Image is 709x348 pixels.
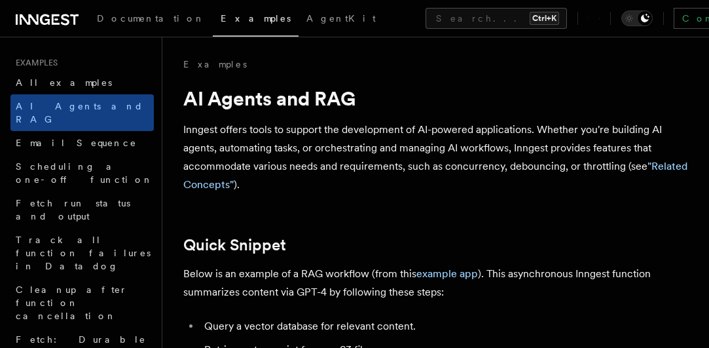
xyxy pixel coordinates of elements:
[221,13,291,24] span: Examples
[16,138,137,148] span: Email Sequence
[16,161,153,185] span: Scheduling a one-off function
[183,87,688,110] h1: AI Agents and RAG
[10,228,154,278] a: Track all function failures in Datadog
[16,77,112,88] span: All examples
[97,13,205,24] span: Documentation
[16,284,128,321] span: Cleanup after function cancellation
[16,101,143,125] span: AI Agents and RAG
[213,4,299,37] a: Examples
[16,198,130,222] span: Fetch run status and output
[89,4,213,35] a: Documentation
[299,4,384,35] a: AgentKit
[10,131,154,155] a: Email Sequence
[10,58,58,68] span: Examples
[10,71,154,94] a: All examples
[10,278,154,328] a: Cleanup after function cancellation
[530,12,559,25] kbd: Ctrl+K
[183,265,688,301] p: Below is an example of a RAG workflow (from this ). This asynchronous Inngest function summarizes...
[10,155,154,191] a: Scheduling a one-off function
[621,10,653,26] button: Toggle dark mode
[10,94,154,131] a: AI Agents and RAG
[183,58,247,71] a: Examples
[416,267,478,280] a: example app
[426,8,567,29] button: Search...Ctrl+K
[183,236,286,254] a: Quick Snippet
[16,235,151,271] span: Track all function failures in Datadog
[200,317,688,336] li: Query a vector database for relevant content.
[10,191,154,228] a: Fetch run status and output
[183,121,688,194] p: Inngest offers tools to support the development of AI-powered applications. Whether you're buildi...
[306,13,376,24] span: AgentKit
